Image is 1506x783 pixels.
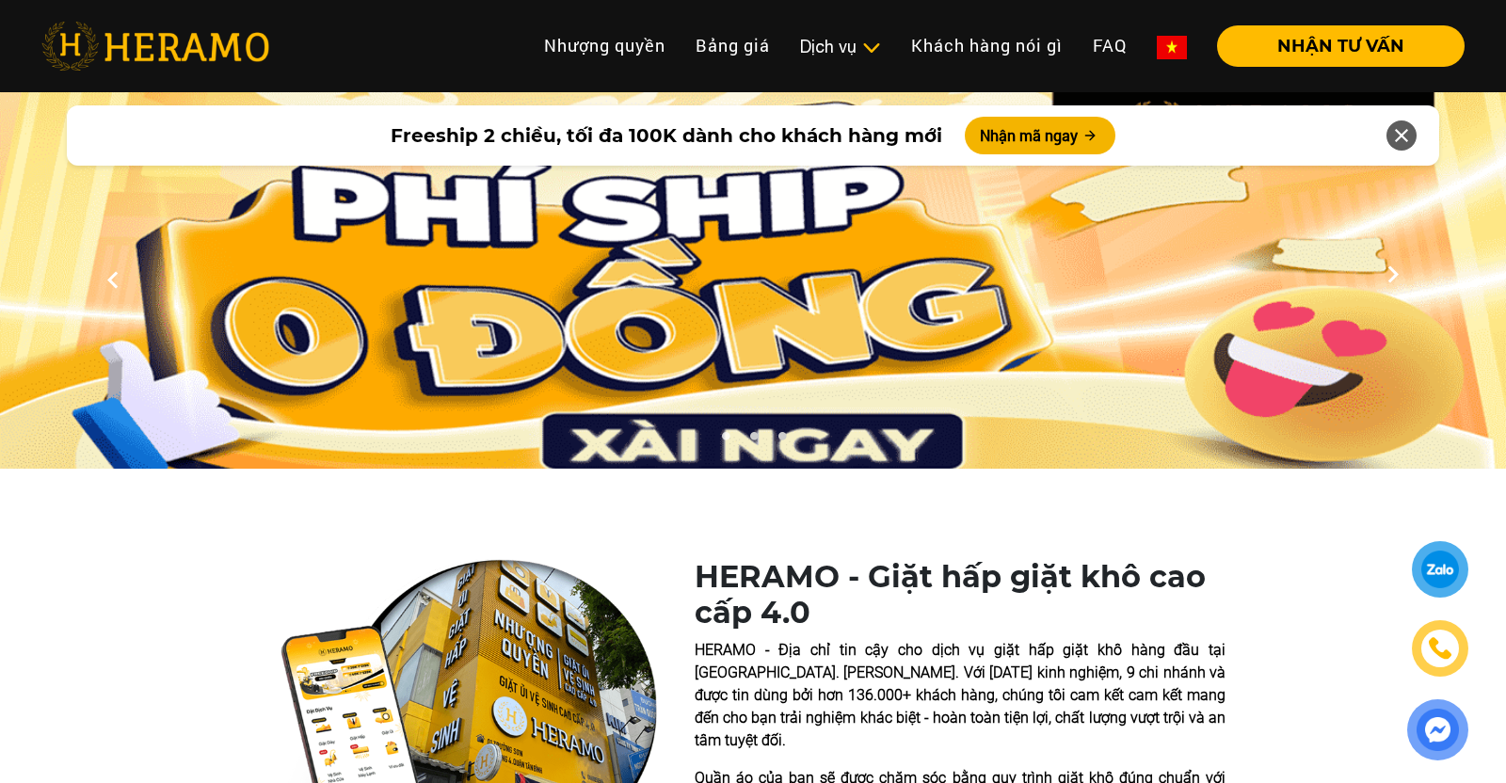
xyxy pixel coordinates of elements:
[1415,623,1466,674] a: phone-icon
[861,39,881,57] img: subToggleIcon
[41,22,269,71] img: heramo-logo.png
[1157,36,1187,59] img: vn-flag.png
[965,117,1115,154] button: Nhận mã ngay
[800,34,881,59] div: Dịch vụ
[695,639,1226,752] p: HERAMO - Địa chỉ tin cậy cho dịch vụ giặt hấp giặt khô hàng đầu tại [GEOGRAPHIC_DATA]. [PERSON_NA...
[744,431,762,450] button: 2
[1217,25,1465,67] button: NHẬN TƯ VẤN
[391,121,942,150] span: Freeship 2 chiều, tối đa 100K dành cho khách hàng mới
[896,25,1078,66] a: Khách hàng nói gì
[1078,25,1142,66] a: FAQ
[1427,635,1453,662] img: phone-icon
[681,25,785,66] a: Bảng giá
[1202,38,1465,55] a: NHẬN TƯ VẤN
[695,559,1226,631] h1: HERAMO - Giặt hấp giặt khô cao cấp 4.0
[529,25,681,66] a: Nhượng quyền
[715,431,734,450] button: 1
[772,431,791,450] button: 3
